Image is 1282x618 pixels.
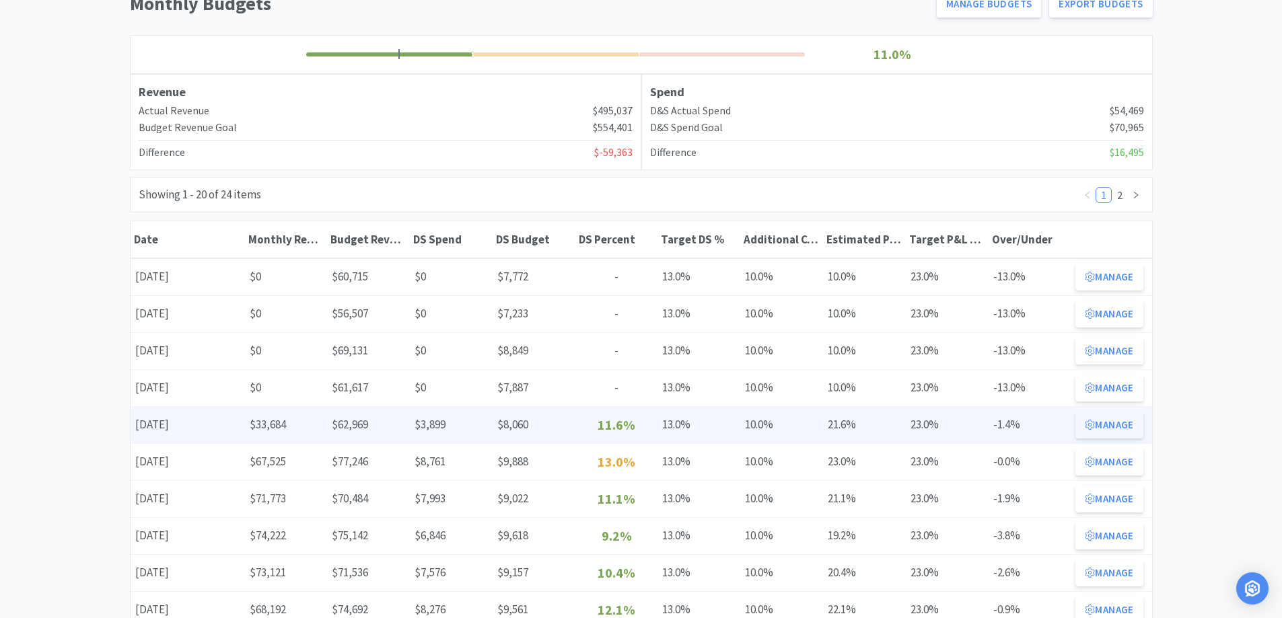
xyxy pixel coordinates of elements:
[593,102,633,120] span: $495,037
[497,306,528,321] span: $7,233
[332,306,368,321] span: $56,507
[989,337,1071,364] div: -13.0%
[657,411,740,438] div: 13.0%
[580,379,653,397] p: -
[415,491,446,506] span: $7,993
[1075,338,1143,364] button: Manage
[657,300,740,327] div: 13.0%
[497,343,528,358] span: $8,849
[250,380,261,395] span: $0
[906,374,989,401] div: 23.0%
[657,559,740,586] div: 13.0%
[330,232,406,247] div: Budget Revenue
[497,602,528,617] span: $9,561
[415,602,446,617] span: $8,276
[415,343,426,358] span: $0
[909,232,985,247] div: Target P&L COS %
[497,454,528,469] span: $9,888
[809,44,976,65] p: 11.0%
[823,411,906,438] div: 21.6%
[131,300,245,327] div: [DATE]
[657,374,740,401] div: 13.0%
[1075,449,1143,475] button: Manage
[992,232,1068,247] div: Over/Under
[657,485,740,512] div: 13.0%
[650,119,723,137] h4: D&S Spend Goal
[580,342,653,360] p: -
[496,232,572,247] div: DS Budget
[740,263,823,291] div: 10.0%
[1112,187,1128,203] li: 2
[657,522,740,549] div: 13.0%
[497,491,528,506] span: $9,022
[657,448,740,475] div: 13.0%
[740,411,823,438] div: 10.0%
[744,232,820,247] div: Additional COS %
[497,528,528,543] span: $9,618
[250,454,286,469] span: $67,525
[823,485,906,512] div: 21.1%
[1128,187,1144,203] li: Next Page
[415,565,446,580] span: $7,576
[826,232,902,247] div: Estimated P&L COS %
[650,83,1144,102] h3: Spend
[139,144,185,161] h4: Difference
[250,528,286,543] span: $74,222
[906,485,989,512] div: 23.0%
[740,374,823,401] div: 10.0%
[1112,188,1127,202] a: 2
[1110,102,1144,120] span: $54,469
[580,525,653,547] p: 9.2%
[250,602,286,617] span: $68,192
[580,488,653,510] p: 11.1%
[989,300,1071,327] div: -13.0%
[823,300,906,327] div: 10.0%
[657,263,740,291] div: 13.0%
[989,522,1071,549] div: -3.8%
[497,269,528,284] span: $7,772
[657,337,740,364] div: 13.0%
[593,119,633,137] span: $554,401
[1083,191,1092,199] i: icon: left
[823,337,906,364] div: 10.0%
[250,343,261,358] span: $0
[823,448,906,475] div: 23.0%
[989,485,1071,512] div: -1.9%
[139,186,261,204] div: Showing 1 - 20 of 24 items
[580,305,653,323] p: -
[415,528,446,543] span: $6,846
[1096,188,1111,202] a: 1
[139,102,209,120] h4: Actual Revenue
[332,528,368,543] span: $75,142
[332,491,368,506] span: $70,484
[131,374,245,401] div: [DATE]
[580,562,653,584] p: 10.4%
[1110,119,1144,137] span: $70,965
[497,380,528,395] span: $7,887
[1096,187,1112,203] li: 1
[131,485,245,512] div: [DATE]
[250,565,286,580] span: $73,121
[415,454,446,469] span: $8,761
[906,448,989,475] div: 23.0%
[906,263,989,291] div: 23.0%
[1079,187,1096,203] li: Previous Page
[250,417,286,432] span: $33,684
[413,232,489,247] div: DS Spend
[650,102,731,120] h4: D&S Actual Spend
[906,411,989,438] div: 23.0%
[580,451,653,473] p: 13.0%
[1075,486,1143,512] button: Manage
[248,232,324,247] div: Monthly Revenue
[332,602,368,617] span: $74,692
[1075,559,1143,586] button: Manage
[332,380,368,395] span: $61,617
[250,306,261,321] span: $0
[740,448,823,475] div: 10.0%
[823,263,906,291] div: 10.0%
[332,269,368,284] span: $60,715
[579,232,655,247] div: DS Percent
[131,522,245,549] div: [DATE]
[989,559,1071,586] div: -2.6%
[906,559,989,586] div: 23.0%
